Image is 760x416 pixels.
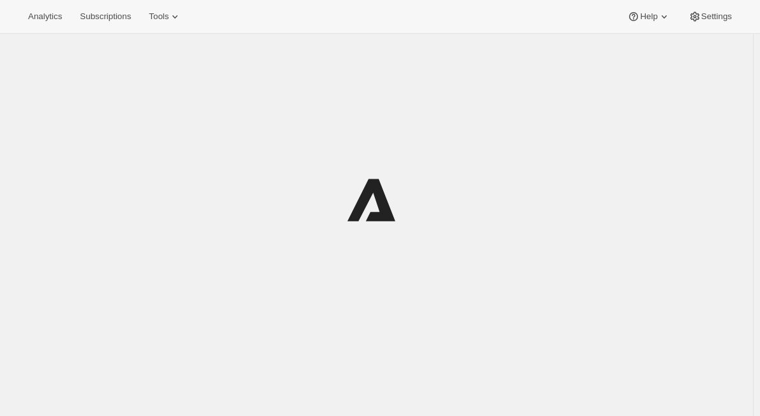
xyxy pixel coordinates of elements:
button: Settings [681,8,740,26]
button: Help [619,8,678,26]
span: Subscriptions [80,11,131,22]
span: Help [640,11,657,22]
span: Settings [701,11,732,22]
span: Analytics [28,11,62,22]
button: Analytics [20,8,70,26]
button: Tools [141,8,189,26]
button: Subscriptions [72,8,139,26]
span: Tools [149,11,169,22]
